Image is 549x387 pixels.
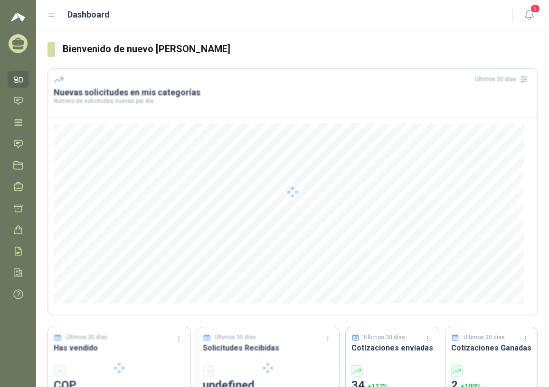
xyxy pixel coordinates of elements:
[11,11,25,23] img: Logo peakr
[530,4,540,13] span: 2
[67,8,110,21] h1: Dashboard
[521,7,538,24] button: 2
[451,342,531,354] h3: Cotizaciones Ganadas
[63,42,538,56] h3: Bienvenido de nuevo [PERSON_NAME]
[464,333,505,342] p: Últimos 30 días
[351,342,433,354] h3: Cotizaciones enviadas
[364,333,405,342] p: Últimos 30 días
